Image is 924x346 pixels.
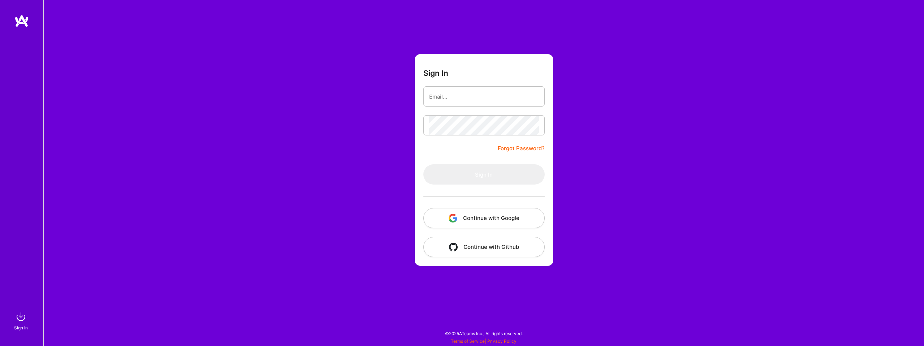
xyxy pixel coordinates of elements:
[451,338,485,344] a: Terms of Service
[14,324,28,332] div: Sign In
[14,310,28,324] img: sign in
[498,144,545,153] a: Forgot Password?
[423,69,448,78] h3: Sign In
[449,243,458,251] img: icon
[14,14,29,27] img: logo
[487,338,517,344] a: Privacy Policy
[449,214,457,222] img: icon
[451,338,517,344] span: |
[423,208,545,228] button: Continue with Google
[43,324,924,342] div: © 2025 ATeams Inc., All rights reserved.
[423,164,545,185] button: Sign In
[429,87,539,106] input: Email...
[15,310,28,332] a: sign inSign In
[423,237,545,257] button: Continue with Github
